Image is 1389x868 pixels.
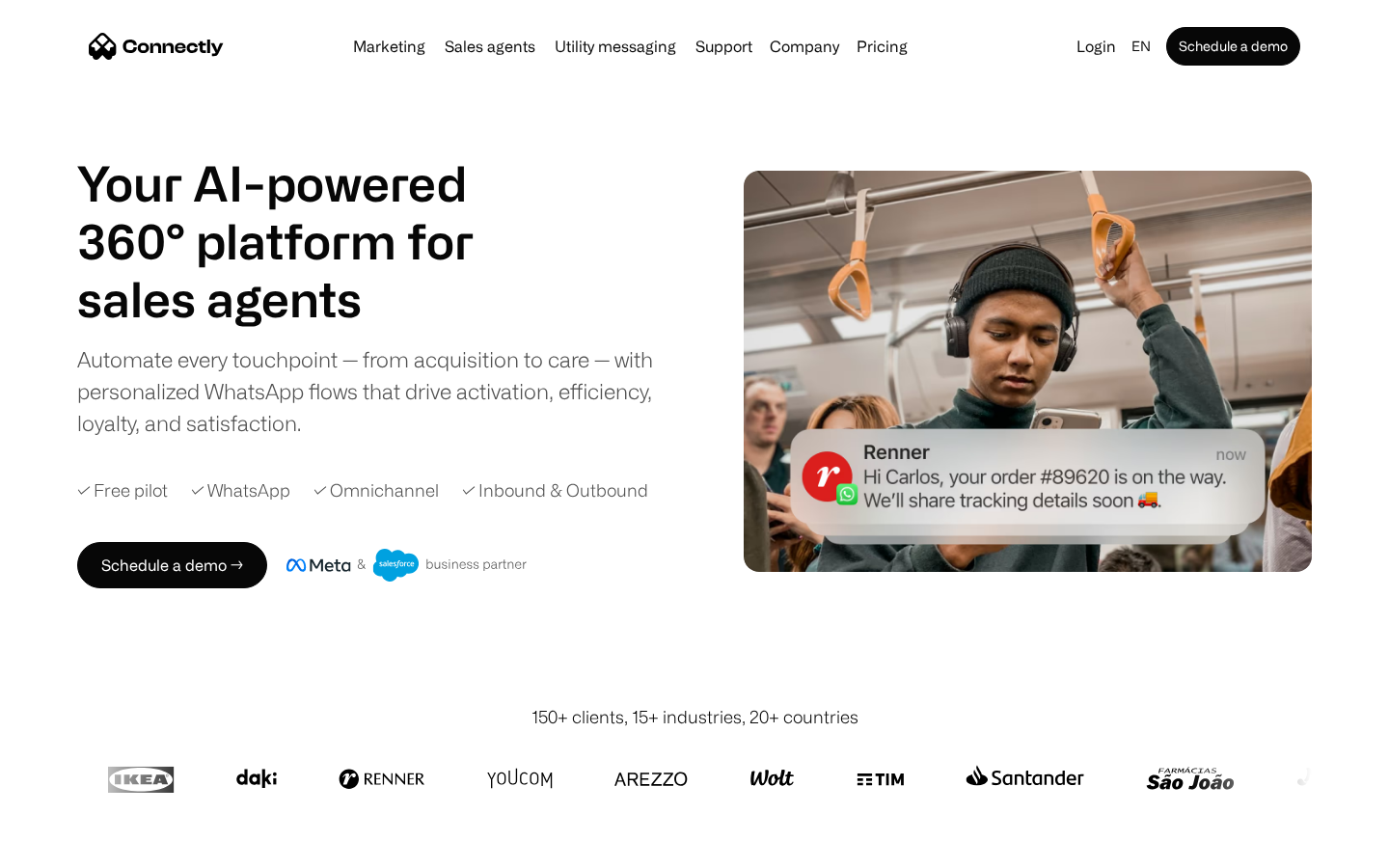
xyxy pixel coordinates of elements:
[77,154,521,270] h1: Your AI-powered 360° platform for
[191,477,290,503] div: ✓ WhatsApp
[688,39,760,54] a: Support
[19,832,116,861] aside: Language selected: English
[531,704,858,730] div: 150+ clients, 15+ industries, 20+ countries
[437,39,543,54] a: Sales agents
[345,39,433,54] a: Marketing
[1131,33,1151,60] div: en
[462,477,648,503] div: ✓ Inbound & Outbound
[1069,33,1124,60] a: Login
[1166,27,1300,66] a: Schedule a demo
[77,270,521,328] h1: sales agents
[313,477,439,503] div: ✓ Omnichannel
[77,477,168,503] div: ✓ Free pilot
[849,39,915,54] a: Pricing
[77,343,685,439] div: Automate every touchpoint — from acquisition to care — with personalized WhatsApp flows that driv...
[77,542,267,588] a: Schedule a demo →
[286,549,528,582] img: Meta and Salesforce business partner badge.
[547,39,684,54] a: Utility messaging
[39,834,116,861] ul: Language list
[770,33,839,60] div: Company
